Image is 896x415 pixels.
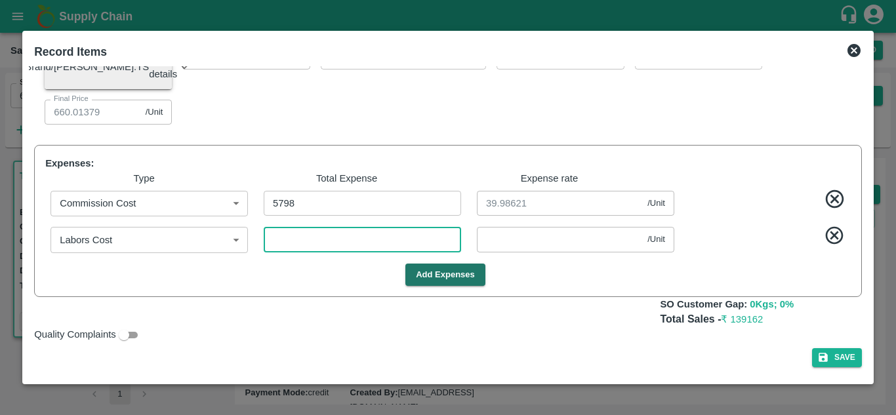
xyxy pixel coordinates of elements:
span: /Unit [647,197,665,210]
span: /Unit [647,233,665,246]
div: Brand/[PERSON_NAME]:TSView details [45,45,172,90]
p: Type [45,171,243,186]
button: Add Expenses [405,264,485,287]
b: Total Sales - [660,313,763,325]
button: Save [812,348,862,367]
p: View details [149,52,177,82]
b: SO Customer Gap: [660,299,747,309]
span: Expenses: [45,158,94,168]
p: Expense rate [451,171,648,186]
input: Final Price [45,100,140,125]
label: Final Price [54,94,89,104]
span: 0 Kgs; 0 % [750,299,794,309]
p: Total Expense [248,171,445,186]
span: /Unit [146,106,163,119]
p: Labors Cost [60,233,112,247]
p: Commission Cost [60,196,136,210]
b: Record Items [34,45,107,58]
h6: Brand/[PERSON_NAME]: TS [25,58,149,75]
span: ₹ 139162 [721,314,763,325]
span: Quality Complaints [34,327,116,342]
